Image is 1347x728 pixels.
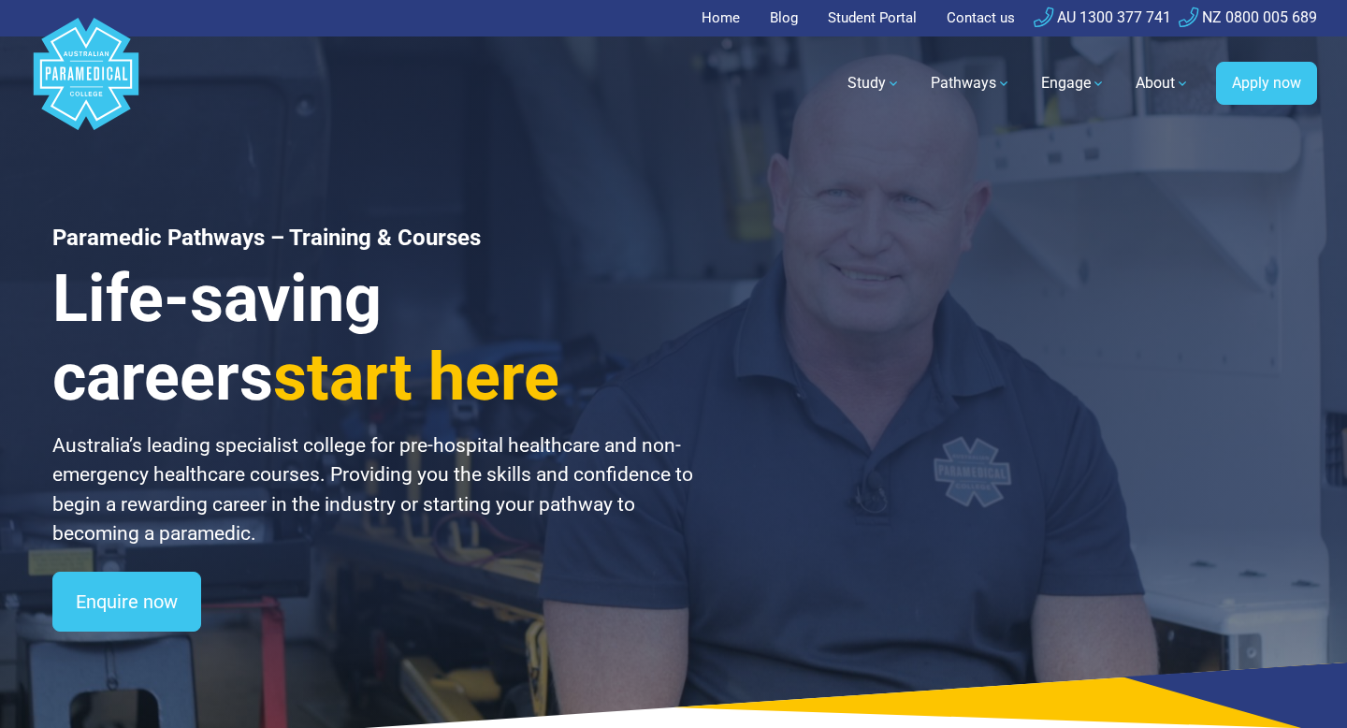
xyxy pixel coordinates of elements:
[1179,8,1317,26] a: NZ 0800 005 689
[920,57,1022,109] a: Pathways
[1124,57,1201,109] a: About
[1030,57,1117,109] a: Engage
[273,339,559,415] span: start here
[1216,62,1317,105] a: Apply now
[52,259,696,416] h3: Life-saving careers
[52,431,696,549] p: Australia’s leading specialist college for pre-hospital healthcare and non-emergency healthcare c...
[836,57,912,109] a: Study
[52,225,696,252] h1: Paramedic Pathways – Training & Courses
[52,572,201,632] a: Enquire now
[1034,8,1171,26] a: AU 1300 377 741
[30,36,142,131] a: Australian Paramedical College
